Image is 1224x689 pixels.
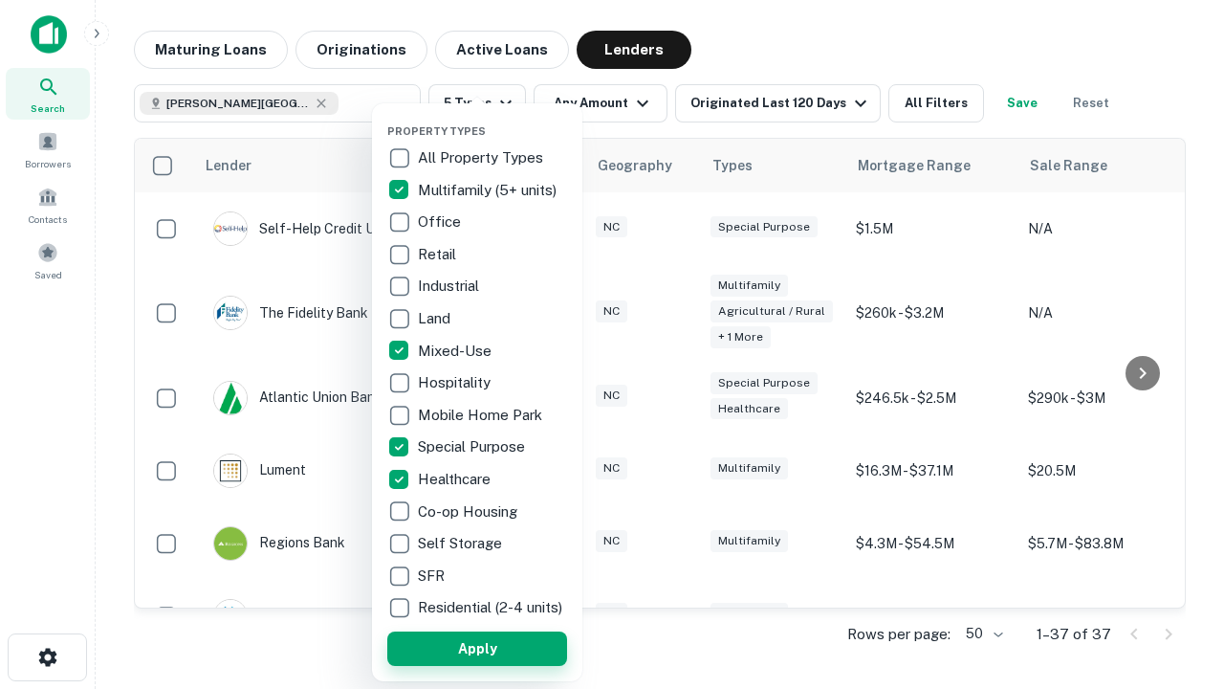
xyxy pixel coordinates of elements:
p: Residential (2-4 units) [418,596,566,619]
p: Co-op Housing [418,500,521,523]
p: Industrial [418,275,483,298]
p: Multifamily (5+ units) [418,179,560,202]
p: Special Purpose [418,435,529,458]
p: Land [418,307,454,330]
p: SFR [418,565,448,588]
p: Hospitality [418,371,494,394]
p: Mobile Home Park [418,404,546,427]
p: Mixed-Use [418,340,495,363]
p: Healthcare [418,468,494,491]
p: All Property Types [418,146,547,169]
iframe: Chat Widget [1128,536,1224,628]
p: Self Storage [418,532,506,555]
span: Property Types [387,125,486,137]
button: Apply [387,632,567,666]
p: Retail [418,243,460,266]
p: Office [418,211,465,233]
